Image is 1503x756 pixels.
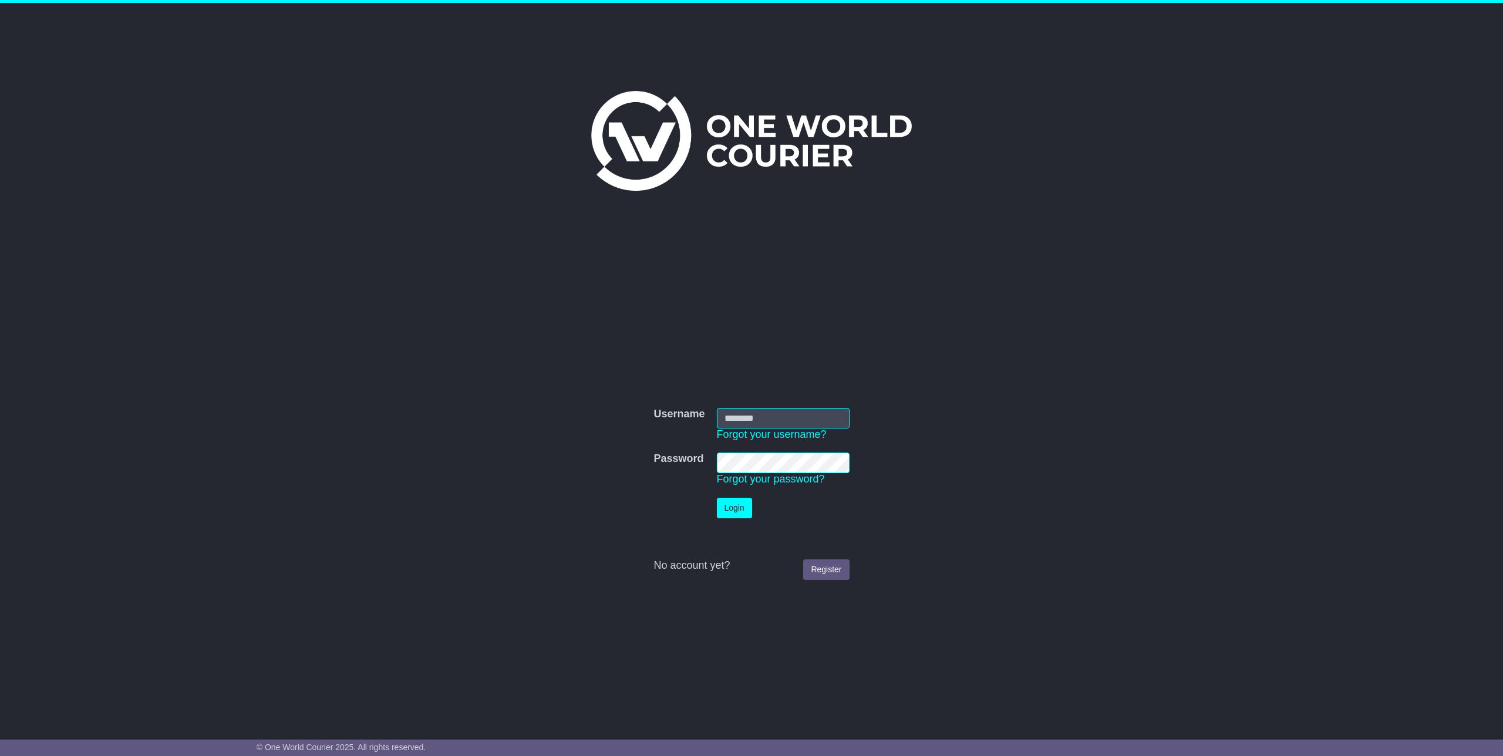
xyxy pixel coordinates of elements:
[591,91,912,191] img: One World
[717,473,825,485] a: Forgot your password?
[717,428,827,440] a: Forgot your username?
[257,743,426,752] span: © One World Courier 2025. All rights reserved.
[803,559,849,580] a: Register
[653,453,703,465] label: Password
[653,559,849,572] div: No account yet?
[717,498,752,518] button: Login
[653,408,705,421] label: Username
